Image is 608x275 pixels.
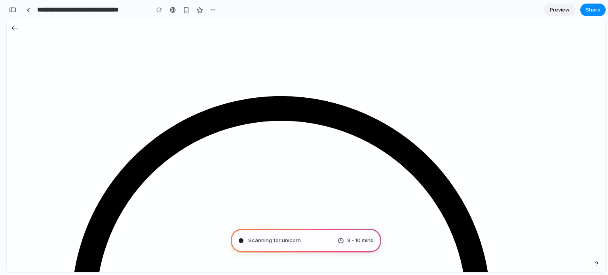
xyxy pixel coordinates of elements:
span: Preview [550,6,570,14]
button: Share [580,4,606,16]
span: Share [585,6,600,14]
span: 3 - 10 mins [347,237,373,245]
span: Scanning for unicorn [248,237,301,245]
a: Preview [544,4,576,16]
